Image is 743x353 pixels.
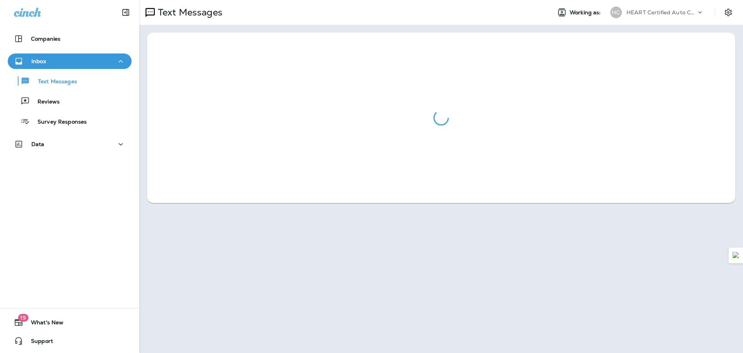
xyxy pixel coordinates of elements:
[8,315,132,330] button: 19What's New
[8,136,132,152] button: Data
[18,314,28,322] span: 19
[8,93,132,109] button: Reviews
[8,333,132,349] button: Support
[8,53,132,69] button: Inbox
[155,7,223,18] p: Text Messages
[115,5,137,20] button: Collapse Sidebar
[31,141,45,147] p: Data
[8,73,132,89] button: Text Messages
[627,9,696,15] p: HEART Certified Auto Care
[23,319,63,329] span: What's New
[610,7,622,18] div: HC
[30,98,60,106] p: Reviews
[570,9,603,16] span: Working as:
[8,113,132,129] button: Survey Responses
[31,58,46,64] p: Inbox
[733,252,740,259] img: Detect Auto
[8,31,132,46] button: Companies
[30,78,77,86] p: Text Messages
[721,5,735,19] button: Settings
[30,119,87,126] p: Survey Responses
[31,36,60,42] p: Companies
[23,338,53,347] span: Support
